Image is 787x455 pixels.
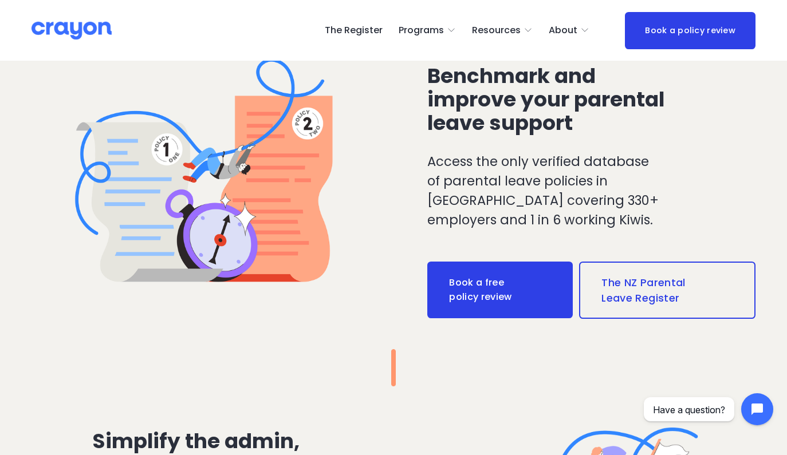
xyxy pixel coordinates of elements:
[625,12,755,49] a: Book a policy review
[32,21,112,41] img: Crayon
[427,152,664,230] p: Access the only verified database of parental leave policies in [GEOGRAPHIC_DATA] covering 330+ e...
[427,262,573,318] a: Book a free policy review
[399,21,457,39] a: folder dropdown
[399,22,444,39] span: Programs
[472,22,521,39] span: Resources
[472,21,533,39] a: folder dropdown
[549,22,577,39] span: About
[549,21,590,39] a: folder dropdown
[427,61,669,137] span: Benchmark and improve your parental leave support
[579,262,755,319] a: The NZ Parental Leave Register
[325,21,383,39] a: The Register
